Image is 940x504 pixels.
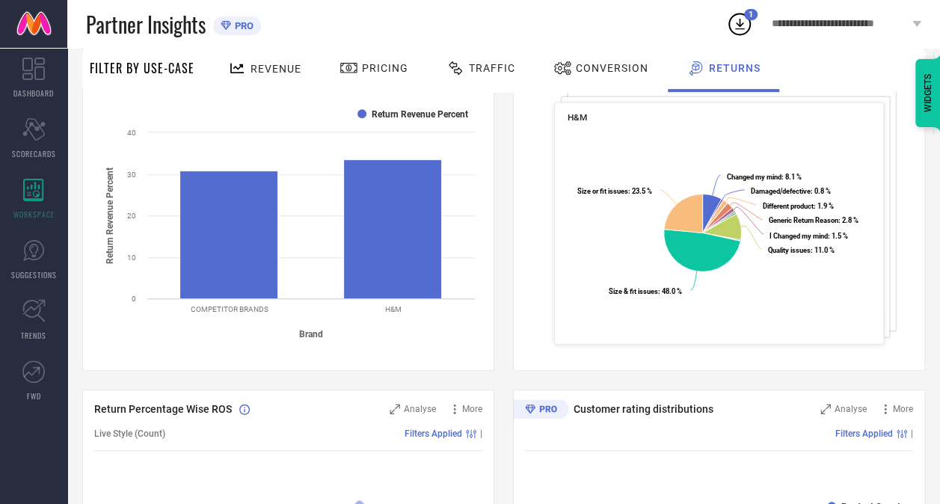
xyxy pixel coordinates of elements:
div: Open download list [726,10,753,37]
tspan: Size & fit issues [609,286,658,295]
text: : 8.1 % [726,172,801,180]
span: Returns [709,62,761,74]
span: DASHBOARD [13,87,54,99]
text: COMPETITOR BRANDS [191,305,268,313]
span: More [893,404,913,414]
span: H&M [568,112,587,123]
text: : 48.0 % [609,286,682,295]
div: Premium [513,399,568,422]
span: Conversion [576,62,648,74]
tspan: Generic Return Reason [768,216,838,224]
span: FWD [27,390,41,402]
text: 10 [127,253,136,262]
span: Traffic [469,62,515,74]
span: WORKSPACE [13,209,55,220]
text: H&M [385,305,402,313]
span: More [462,404,482,414]
text: : 2.8 % [768,216,858,224]
text: 40 [127,129,136,137]
text: : 1.5 % [769,231,848,239]
tspan: Brand [299,329,323,339]
span: Analyse [404,404,436,414]
text: : 11.0 % [768,246,835,254]
text: : 23.5 % [577,187,652,195]
text: : 1.9 % [763,202,834,210]
span: TRENDS [21,330,46,341]
span: 1 [749,10,753,19]
span: Filters Applied [405,428,462,439]
span: Analyse [835,404,867,414]
span: | [911,428,913,439]
tspan: I Changed my mind [769,231,828,239]
tspan: Changed my mind [726,172,781,180]
tspan: Damaged/defective [751,187,811,195]
text: 30 [127,170,136,179]
tspan: Return Revenue Percent [105,167,115,263]
span: Filter By Use-Case [90,59,194,77]
span: Customer rating distributions [574,403,713,415]
span: | [480,428,482,439]
span: Pricing [362,62,408,74]
text: : 0.8 % [751,187,831,195]
span: PRO [231,20,254,31]
svg: Zoom [820,404,831,414]
tspan: Different product [763,202,814,210]
text: 20 [127,212,136,220]
span: Partner Insights [86,9,206,40]
tspan: Quality issues [768,246,811,254]
text: Return Revenue Percent [372,109,468,120]
text: 0 [132,295,136,303]
span: Revenue [251,63,301,75]
tspan: Size or fit issues [577,187,628,195]
svg: Zoom [390,404,400,414]
span: SUGGESTIONS [11,269,57,280]
span: SCORECARDS [12,148,56,159]
span: Live Style (Count) [94,428,165,439]
span: Filters Applied [835,428,893,439]
span: Return Percentage Wise ROS [94,403,232,415]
